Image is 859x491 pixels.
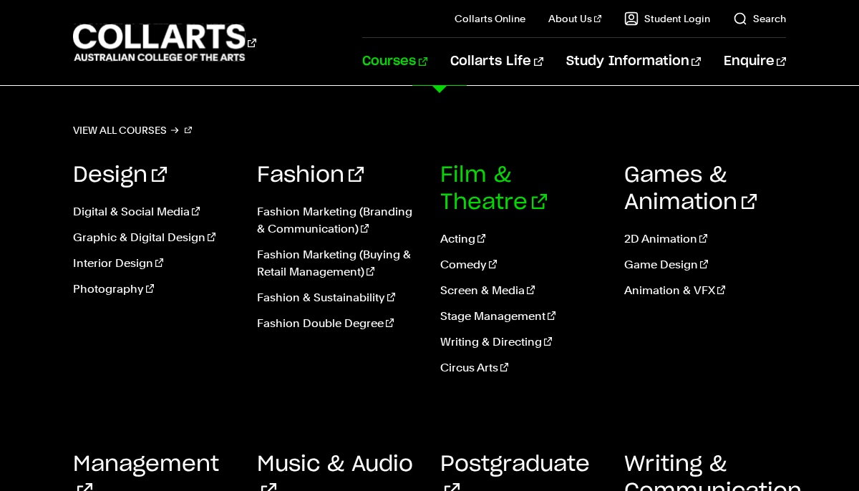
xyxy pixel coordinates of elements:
[624,230,787,248] a: 2D Animation
[257,246,419,281] a: Fashion Marketing (Buying & Retail Management)
[566,38,701,85] a: Study Information
[733,11,786,26] a: Search
[257,289,419,306] a: Fashion & Sustainability
[440,282,603,299] a: Screen & Media
[73,22,256,63] div: Go to homepage
[440,359,603,376] a: Circus Arts
[624,282,787,299] a: Animation & VFX
[624,165,757,213] a: Games & Animation
[73,281,236,298] a: Photography
[440,256,603,273] a: Comedy
[73,229,236,246] a: Graphic & Digital Design
[440,308,603,325] a: Stage Management
[724,38,786,85] a: Enquire
[624,256,787,273] a: Game Design
[73,120,192,140] a: View all courses
[73,165,167,186] a: Design
[440,230,603,248] a: Acting
[455,11,525,26] a: Collarts Online
[257,203,419,238] a: Fashion Marketing (Branding & Communication)
[440,165,547,213] a: Film & Theatre
[362,38,427,85] a: Courses
[73,255,236,272] a: Interior Design
[257,165,364,186] a: Fashion
[450,38,543,85] a: Collarts Life
[73,203,236,220] a: Digital & Social Media
[548,11,601,26] a: About Us
[440,334,603,351] a: Writing & Directing
[624,11,710,26] a: Student Login
[257,315,419,332] a: Fashion Double Degree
